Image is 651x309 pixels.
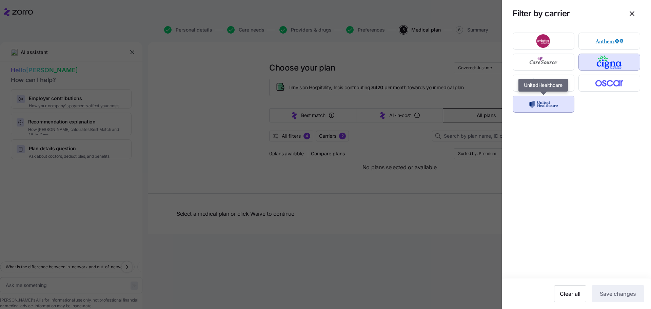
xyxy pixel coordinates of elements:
img: UnitedHealthcare [519,97,569,111]
button: Save changes [592,285,644,302]
img: Oscar [585,76,634,90]
img: Ambetter [519,34,569,48]
img: Cigna Healthcare [585,55,634,69]
span: Clear all [560,290,580,298]
img: CareSource [519,55,569,69]
img: Kaiser Permanente [519,76,569,90]
img: Anthem [585,34,634,48]
button: Clear all [554,285,586,302]
h1: Filter by carrier [513,8,618,19]
span: Save changes [600,290,636,298]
